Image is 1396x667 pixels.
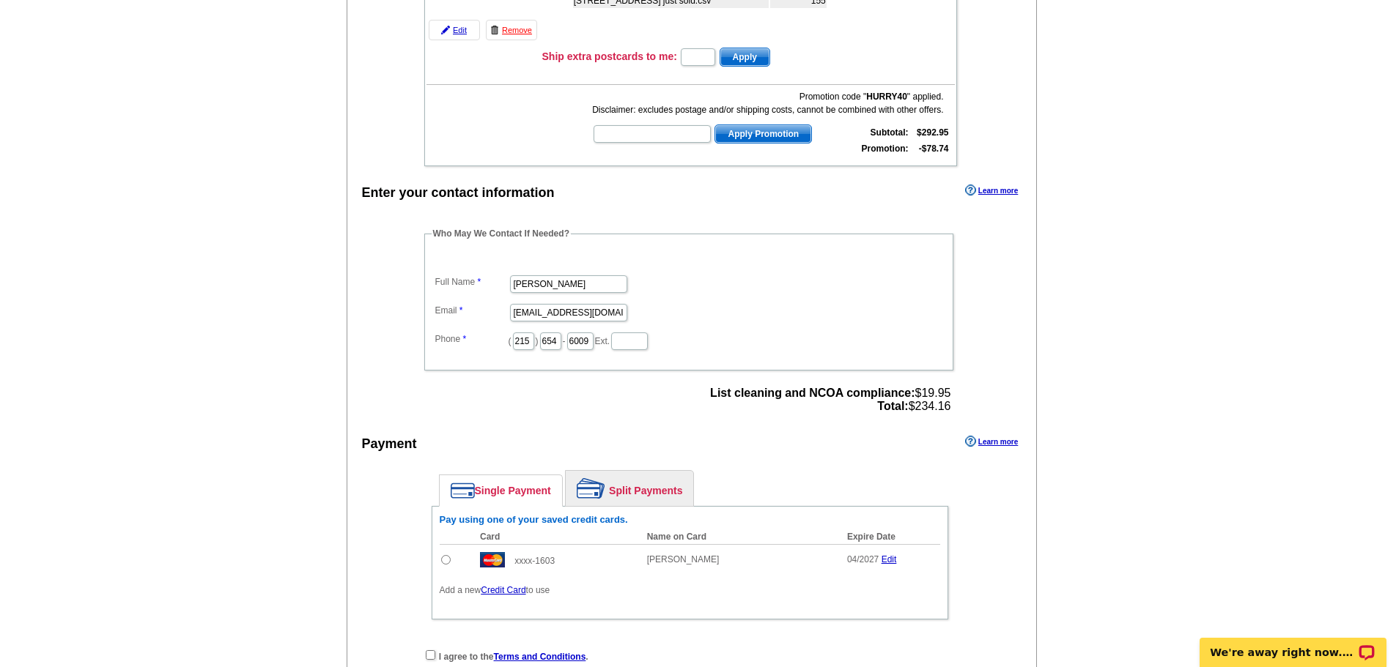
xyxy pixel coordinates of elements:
[1190,621,1396,667] iframe: LiveChat chat widget
[882,554,897,564] a: Edit
[440,475,562,506] a: Single Payment
[862,144,909,154] strong: Promotion:
[847,554,879,564] span: 04/2027
[362,183,555,203] div: Enter your contact information
[429,20,480,40] a: Edit
[494,652,586,662] a: Terms and Conditions
[710,387,950,413] span: $19.95 $234.16
[965,436,1018,447] a: Learn more
[439,652,588,662] strong: I agree to the .
[362,434,417,454] div: Payment
[715,125,811,143] span: Apply Promotion
[840,529,940,545] th: Expire Date
[481,585,525,595] a: Credit Card
[514,556,555,566] span: xxxx-1603
[440,584,940,597] p: Add a new to use
[866,92,907,102] b: HURRY40
[714,124,812,144] button: Apply Promotion
[720,48,769,66] span: Apply
[871,127,909,138] strong: Subtotal:
[451,482,475,499] img: single-payment.png
[566,471,693,506] a: Split Payments
[435,304,509,317] label: Email
[592,90,943,116] div: Promotion code " " applied. Disclaimer: excludes postage and/or shipping costs, cannot be combine...
[486,20,537,40] a: Remove
[710,387,915,399] strong: List cleaning and NCOA compliance:
[647,554,720,564] span: [PERSON_NAME]
[473,529,640,545] th: Card
[917,127,948,138] strong: $292.95
[965,185,1018,196] a: Learn more
[577,478,605,499] img: split-payment.png
[720,48,770,67] button: Apply
[432,227,571,240] legend: Who May We Contact If Needed?
[440,514,940,526] h6: Pay using one of your saved credit cards.
[919,144,949,154] strong: -$78.74
[435,332,509,346] label: Phone
[435,275,509,288] label: Full Name
[877,400,908,412] strong: Total:
[441,26,450,34] img: pencil-icon.gif
[640,529,840,545] th: Name on Card
[432,329,946,351] dd: ( ) - Ext.
[480,552,505,567] img: mast.gif
[490,26,499,34] img: trashcan-icon.gif
[542,50,677,63] h3: Ship extra postcards to me:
